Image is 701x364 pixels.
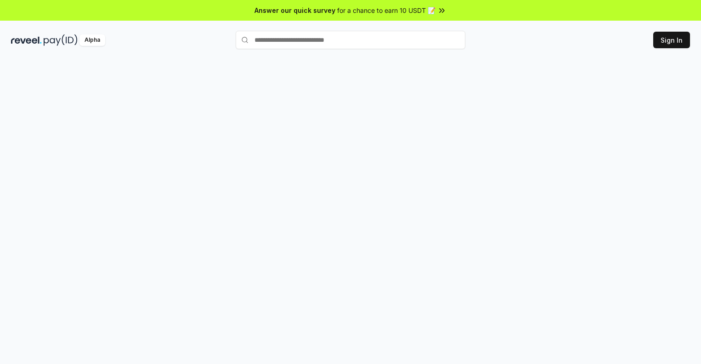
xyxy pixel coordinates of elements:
[79,34,105,46] div: Alpha
[254,6,335,15] span: Answer our quick survey
[337,6,435,15] span: for a chance to earn 10 USDT 📝
[11,34,42,46] img: reveel_dark
[44,34,78,46] img: pay_id
[653,32,690,48] button: Sign In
